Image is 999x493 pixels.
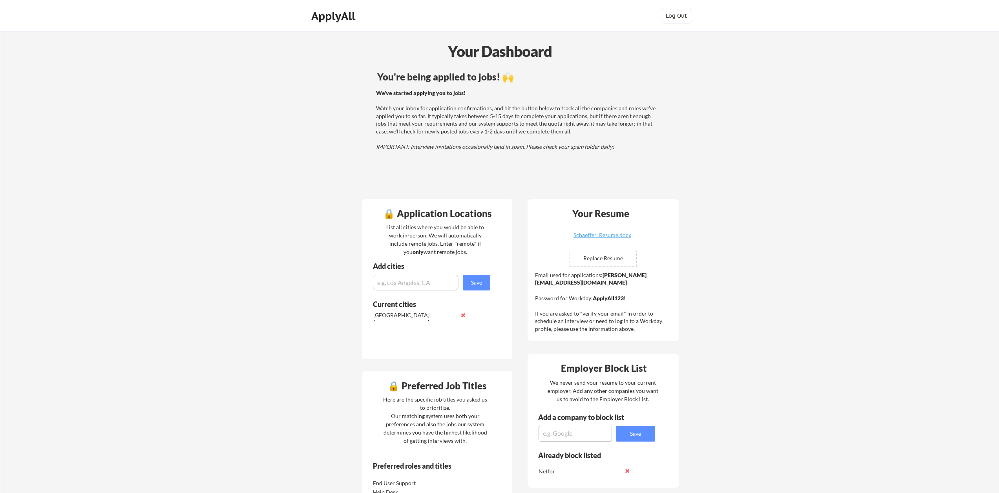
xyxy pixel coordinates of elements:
[413,248,424,255] strong: only
[535,271,674,333] div: Email used for applications: Password for Workday: If you are asked to "verify your email" in ord...
[562,209,639,218] div: Your Resume
[373,263,492,270] div: Add cities
[539,467,621,475] div: Netfor
[538,414,636,421] div: Add a company to block list
[593,295,626,301] strong: ApplyAll123!
[373,301,482,308] div: Current cities
[376,143,614,150] em: IMPORTANT: Interview invitations occasionally land in spam. Please check your spam folder daily!
[311,9,358,23] div: ApplyAll
[531,363,677,373] div: Employer Block List
[364,209,510,218] div: 🔒 Application Locations
[555,232,649,245] a: Schaeffer_Resume.docx
[376,89,659,151] div: Watch your inbox for application confirmations, and hit the button below to track all the compani...
[373,462,480,469] div: Preferred roles and titles
[555,232,649,238] div: Schaeffer_Resume.docx
[661,8,692,24] button: Log Out
[373,311,456,327] div: [GEOGRAPHIC_DATA], [GEOGRAPHIC_DATA]
[373,275,458,290] input: e.g. Los Angeles, CA
[538,452,645,459] div: Already block listed
[381,223,489,256] div: List all cities where you would be able to work in-person. We will automatically include remote j...
[535,272,647,286] strong: [PERSON_NAME][EMAIL_ADDRESS][DOMAIN_NAME]
[376,89,466,96] strong: We've started applying you to jobs!
[547,378,659,403] div: We never send your resume to your current employer. Add any other companies you want us to avoid ...
[463,275,490,290] button: Save
[364,381,510,391] div: 🔒 Preferred Job Titles
[1,40,999,62] div: Your Dashboard
[373,479,456,487] div: End User Support
[616,426,655,442] button: Save
[377,72,660,82] div: You're being applied to jobs! 🙌
[381,395,489,445] div: Here are the specific job titles you asked us to prioritize. Our matching system uses both your p...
